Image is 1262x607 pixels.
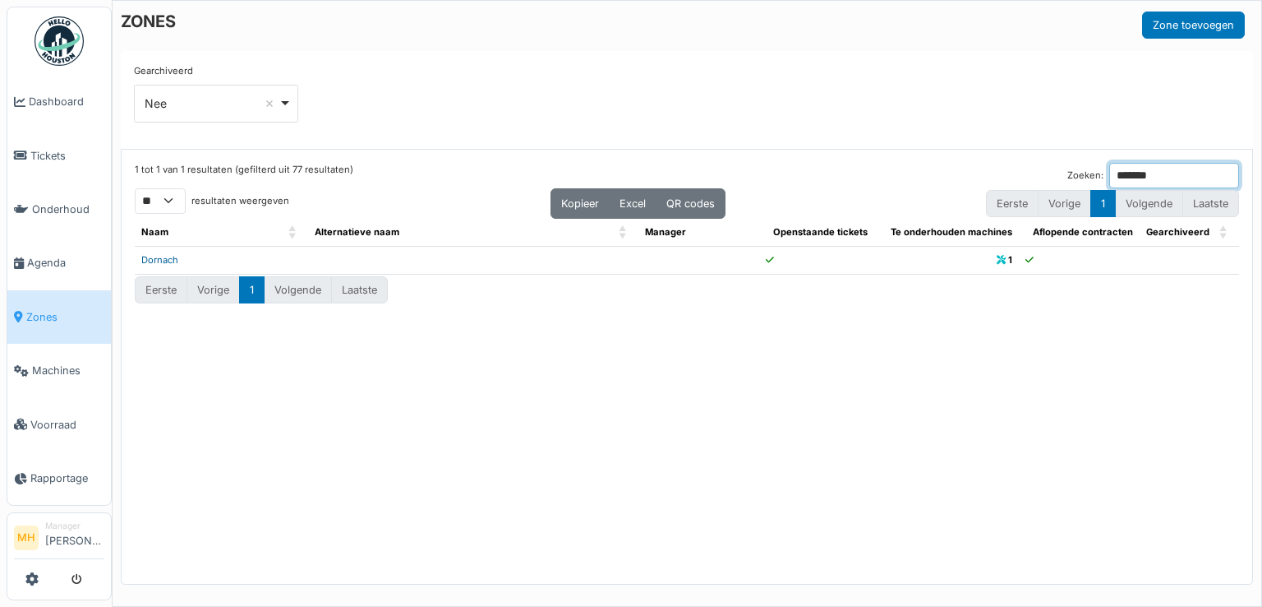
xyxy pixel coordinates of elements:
[27,255,104,271] span: Agenda
[656,188,725,219] button: QR codes
[666,197,715,210] span: QR codes
[29,94,104,109] span: Dashboard
[141,226,168,238] span: Naam
[7,183,111,236] a: Onderhoud
[141,254,178,266] a: Dornach
[1142,12,1245,39] button: Zone toevoegen
[7,128,111,182] a: Tickets
[26,309,104,325] span: Zones
[315,226,399,238] span: Alternatieve naam
[30,470,104,486] span: Rapportage
[773,226,868,238] span: Openstaande tickets
[191,194,289,208] label: resultaten weergeven
[1033,226,1133,238] span: Aflopende contracten
[619,197,646,210] span: Excel
[30,148,104,164] span: Tickets
[986,190,1239,217] nav: pagination
[145,95,279,112] div: Nee
[35,16,84,66] img: Badge_color-CXgf-gQk.svg
[121,12,176,31] h6: ZONES
[561,197,599,210] span: Kopieer
[135,163,353,188] div: 1 tot 1 van 1 resultaten (gefilterd uit 77 resultaten)
[135,276,388,303] nav: pagination
[1090,190,1116,217] button: 1
[288,219,298,246] span: Naam: Activate to sort
[32,202,104,217] span: Onderhoud
[609,188,656,219] button: Excel
[7,397,111,451] a: Voorraad
[134,64,193,78] label: Gearchiveerd
[1146,226,1209,238] span: Gearchiveerd
[619,219,629,246] span: Alternatieve naam: Activate to sort
[7,75,111,128] a: Dashboard
[32,363,104,378] span: Machines
[7,452,111,505] a: Rapportage
[7,344,111,397] a: Machines
[7,236,111,290] a: Agenda
[45,520,104,532] div: Manager
[645,226,686,238] span: Manager
[1067,169,1103,183] label: Zoeken:
[45,520,104,555] li: [PERSON_NAME]
[14,520,104,559] a: MH Manager[PERSON_NAME]
[261,95,278,112] button: Remove item: 'false'
[1008,254,1012,266] b: 1
[239,276,265,303] button: 1
[7,290,111,344] a: Zones
[30,417,104,433] span: Voorraad
[14,526,39,550] li: MH
[1219,219,1229,246] span: Gearchiveerd: Activate to sort
[891,226,1012,238] span: Te onderhouden machines
[550,188,610,219] button: Kopieer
